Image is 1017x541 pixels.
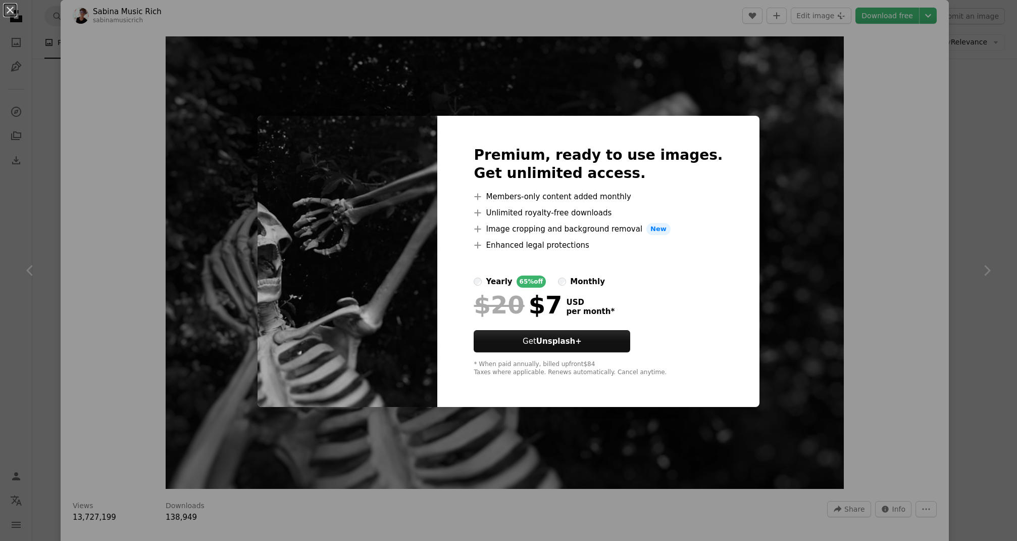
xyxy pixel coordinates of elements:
[566,298,615,307] span: USD
[474,292,562,318] div: $7
[474,292,524,318] span: $20
[558,278,566,286] input: monthly
[646,223,671,235] span: New
[566,307,615,316] span: per month *
[474,207,723,219] li: Unlimited royalty-free downloads
[486,276,512,288] div: yearly
[474,239,723,251] li: Enhanced legal protections
[474,223,723,235] li: Image cropping and background removal
[536,337,582,346] strong: Unsplash+
[474,146,723,183] h2: Premium, ready to use images. Get unlimited access.
[517,276,546,288] div: 65% off
[474,360,723,377] div: * When paid annually, billed upfront $84 Taxes where applicable. Renews automatically. Cancel any...
[570,276,605,288] div: monthly
[474,330,630,352] button: GetUnsplash+
[258,116,437,407] img: photo-1598983870677-01e066a0b901
[474,278,482,286] input: yearly65%off
[474,191,723,203] li: Members-only content added monthly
